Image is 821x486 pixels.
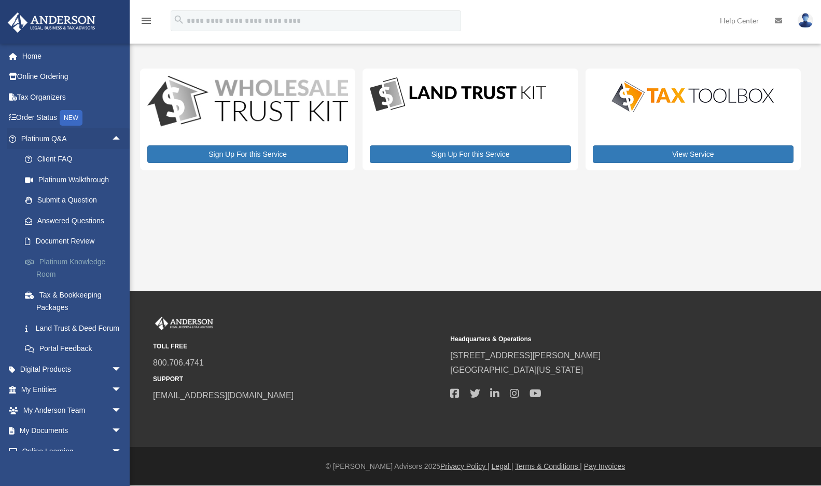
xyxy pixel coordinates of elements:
a: menu [140,18,152,27]
span: arrow_drop_down [112,400,132,421]
a: Submit a Question [15,190,137,211]
div: NEW [60,110,82,126]
span: arrow_drop_up [112,128,132,150]
span: arrow_drop_down [112,441,132,462]
small: Headquarters & Operations [450,334,740,345]
a: Online Learningarrow_drop_down [7,441,137,462]
a: Privacy Policy | [440,462,490,470]
a: Sign Up For this Service [370,145,570,163]
a: Platinum Walkthrough [15,169,137,190]
a: Client FAQ [15,149,137,170]
a: Terms & Conditions | [515,462,582,470]
a: 800.706.4741 [153,358,204,367]
a: Digital Productsarrow_drop_down [7,359,132,380]
a: My Anderson Teamarrow_drop_down [7,400,137,421]
a: Tax Organizers [7,87,137,107]
span: arrow_drop_down [112,359,132,380]
span: arrow_drop_down [112,380,132,401]
a: Platinum Q&Aarrow_drop_up [7,128,137,149]
a: Home [7,46,137,66]
a: My Entitiesarrow_drop_down [7,380,137,400]
a: [GEOGRAPHIC_DATA][US_STATE] [450,366,583,374]
div: © [PERSON_NAME] Advisors 2025 [130,460,821,473]
img: LandTrust_lgo-1.jpg [370,76,546,114]
a: [STREET_ADDRESS][PERSON_NAME] [450,351,601,360]
a: Pay Invoices [584,462,625,470]
span: arrow_drop_down [112,421,132,442]
a: Platinum Knowledge Room [15,251,137,285]
img: WS-Trust-Kit-lgo-1.jpg [147,76,348,129]
a: Order StatusNEW [7,107,137,129]
small: TOLL FREE [153,341,443,352]
a: Portal Feedback [15,339,137,359]
a: Legal | [492,462,513,470]
img: Anderson Advisors Platinum Portal [5,12,99,33]
a: Document Review [15,231,137,252]
a: [EMAIL_ADDRESS][DOMAIN_NAME] [153,391,294,400]
i: search [173,14,185,25]
a: My Documentsarrow_drop_down [7,421,137,441]
a: View Service [593,145,794,163]
a: Sign Up For this Service [147,145,348,163]
small: SUPPORT [153,374,443,385]
a: Answered Questions [15,210,137,231]
a: Tax & Bookkeeping Packages [15,285,137,318]
img: User Pic [798,13,813,28]
i: menu [140,15,152,27]
a: Land Trust & Deed Forum [15,318,137,339]
img: Anderson Advisors Platinum Portal [153,317,215,330]
a: Online Ordering [7,66,137,87]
